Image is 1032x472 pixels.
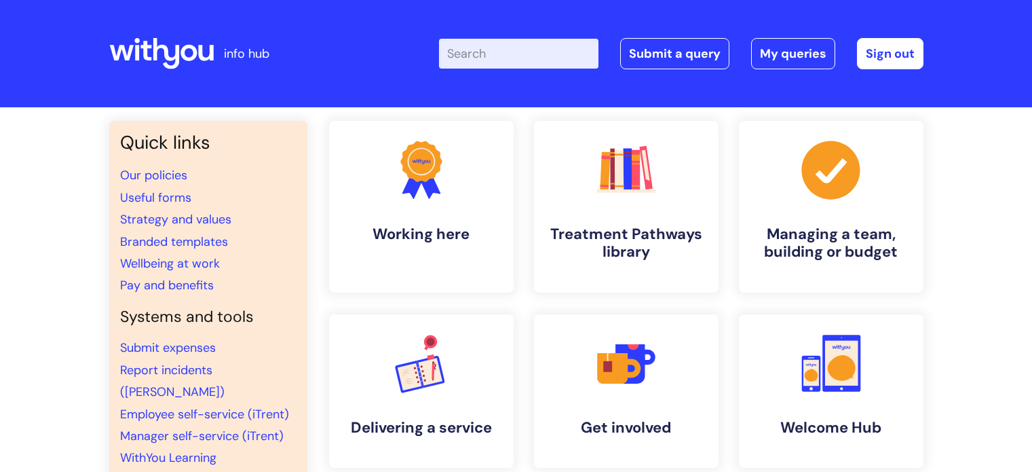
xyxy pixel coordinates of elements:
a: Manager self-service (iTrent) [120,428,284,444]
a: Submit expenses [120,340,216,356]
a: My queries [751,38,835,69]
h4: Get involved [545,419,708,437]
a: Delivering a service [329,314,514,468]
a: Submit a query [620,38,729,69]
h4: Delivering a service [340,419,503,437]
a: Treatment Pathways library [534,121,719,293]
h4: Managing a team, building or budget [750,225,913,261]
div: | - [439,38,923,69]
a: Get involved [534,314,719,468]
h4: Working here [340,225,503,243]
a: Working here [329,121,514,293]
a: Branded templates [120,234,228,250]
h4: Treatment Pathways library [545,225,708,261]
a: Welcome Hub [739,314,923,468]
a: Useful forms [120,189,191,206]
a: Sign out [857,38,923,69]
a: WithYou Learning [120,450,216,466]
h4: Welcome Hub [750,419,913,437]
a: Wellbeing at work [120,255,220,272]
a: Employee self-service (iTrent) [120,406,289,422]
p: info hub [224,43,269,65]
a: Report incidents ([PERSON_NAME]) [120,362,225,400]
h4: Systems and tools [120,308,297,327]
input: Search [439,39,598,69]
a: Strategy and values [120,211,231,228]
a: Managing a team, building or budget [739,121,923,293]
h3: Quick links [120,132,297,153]
a: Our policies [120,167,187,183]
a: Pay and benefits [120,277,214,293]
